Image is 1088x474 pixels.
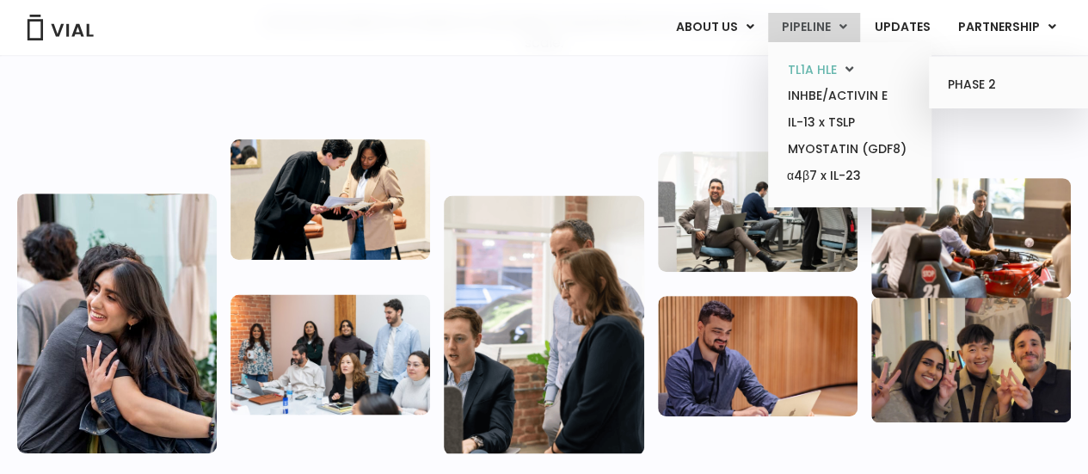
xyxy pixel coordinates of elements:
a: INHBE/ACTIVIN E [774,83,925,109]
a: α4β7 x IL-23 [774,163,925,190]
a: PARTNERSHIPMenu Toggle [944,13,1070,42]
img: Two people looking at a paper talking. [231,139,430,260]
a: PHASE 2 [935,71,1085,99]
a: PIPELINEMenu Toggle [768,13,860,42]
a: UPDATES [861,13,944,42]
a: TL1A HLEMenu Toggle [774,57,925,83]
img: Vial Life [17,194,217,453]
a: ABOUT USMenu Toggle [662,13,767,42]
a: IL-13 x TSLP [774,109,925,136]
img: Group of 3 people smiling holding up the peace sign [871,298,1071,422]
a: MYOSTATIN (GDF8) [774,136,925,163]
img: Vial Logo [26,15,95,40]
img: Man working at a computer [658,296,857,416]
img: Three people working in an office [658,151,857,272]
img: Group of three people standing around a computer looking at the screen [444,195,643,455]
img: Group of people playing whirlyball [871,178,1071,299]
img: Eight people standing and sitting in an office [231,294,430,415]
